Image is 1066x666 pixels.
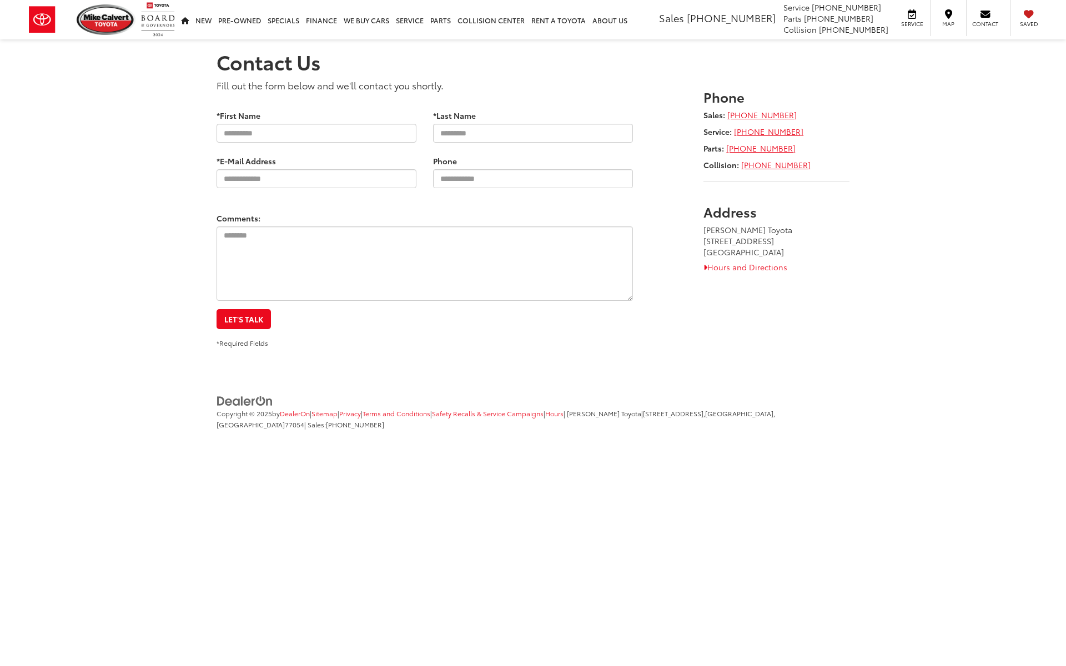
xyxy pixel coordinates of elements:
[819,24,888,35] span: [PHONE_NUMBER]
[280,408,310,418] a: DealerOn Home Page
[734,126,803,137] a: [PHONE_NUMBER]
[432,408,544,418] a: Safety Recalls & Service Campaigns, Opens in a new tab
[338,408,361,418] span: |
[741,159,811,170] a: [PHONE_NUMBER]
[705,408,775,418] span: [GEOGRAPHIC_DATA],
[703,159,739,170] strong: Collision:
[936,20,961,28] span: Map
[545,408,564,418] a: Hours
[217,110,260,121] label: *First Name
[311,408,338,418] a: Sitemap
[544,408,564,418] span: |
[703,89,849,104] h3: Phone
[783,2,809,13] span: Service
[783,13,802,24] span: Parts
[703,224,849,258] address: [PERSON_NAME] Toyota [STREET_ADDRESS] [GEOGRAPHIC_DATA]
[703,109,725,120] strong: Sales:
[217,420,285,429] span: [GEOGRAPHIC_DATA]
[217,309,271,329] button: Let's Talk
[272,408,310,418] span: by
[77,4,135,35] img: Mike Calvert Toyota
[217,213,260,224] label: Comments:
[217,408,272,418] span: Copyright © 2025
[361,408,430,418] span: |
[430,408,544,418] span: |
[285,420,304,429] span: 77054
[217,51,849,73] h1: Contact Us
[217,395,273,406] a: DealerOn
[217,338,268,347] small: *Required Fields
[564,408,641,418] span: | [PERSON_NAME] Toyota
[433,155,457,167] label: Phone
[703,143,724,154] strong: Parts:
[363,408,430,418] a: Terms and Conditions
[217,155,276,167] label: *E-Mail Address
[703,204,849,219] h3: Address
[339,408,361,418] a: Privacy
[804,13,873,24] span: [PHONE_NUMBER]
[643,408,705,418] span: [STREET_ADDRESS],
[326,420,384,429] span: [PHONE_NUMBER]
[659,11,684,25] span: Sales
[1017,20,1041,28] span: Saved
[687,11,776,25] span: [PHONE_NUMBER]
[304,420,384,429] span: | Sales:
[899,20,924,28] span: Service
[783,24,817,35] span: Collision
[217,78,633,92] p: Fill out the form below and we'll contact you shortly.
[703,261,787,273] a: Hours and Directions
[310,408,338,418] span: |
[703,126,732,137] strong: Service:
[217,395,273,407] img: DealerOn
[727,109,797,120] a: [PHONE_NUMBER]
[812,2,881,13] span: [PHONE_NUMBER]
[972,20,998,28] span: Contact
[433,110,476,121] label: *Last Name
[726,143,796,154] a: [PHONE_NUMBER]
